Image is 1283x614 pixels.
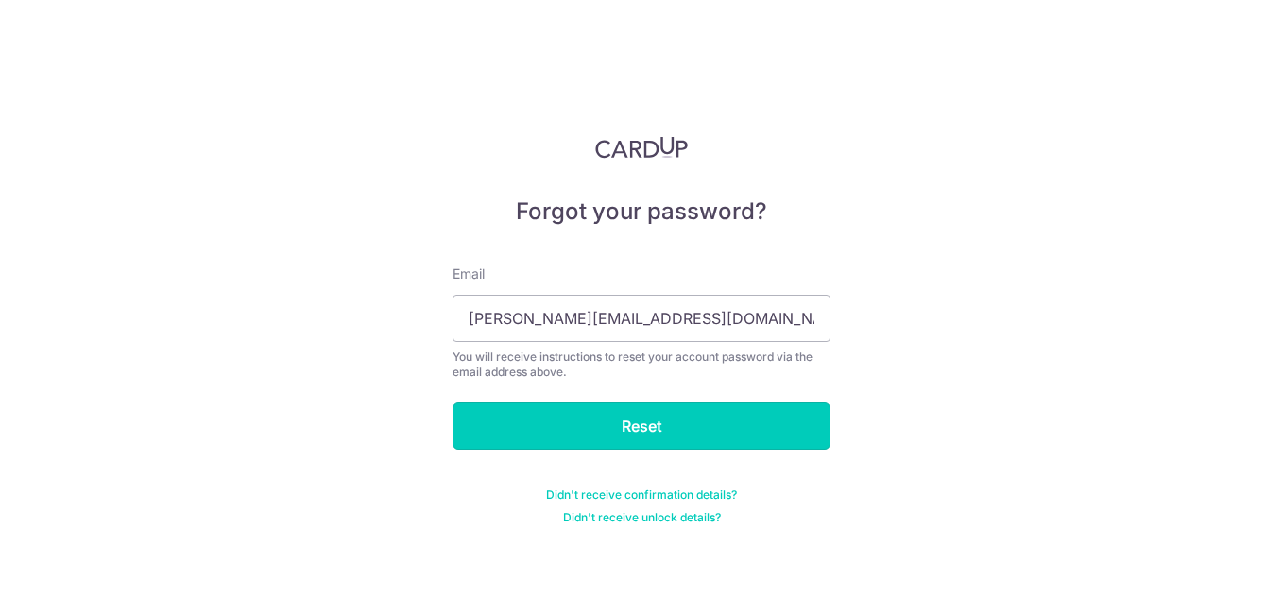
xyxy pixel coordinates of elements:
[453,295,830,342] input: Enter your Email
[546,487,737,503] a: Didn't receive confirmation details?
[453,350,830,380] div: You will receive instructions to reset your account password via the email address above.
[453,264,485,283] label: Email
[595,136,688,159] img: CardUp Logo
[563,510,721,525] a: Didn't receive unlock details?
[453,196,830,227] h5: Forgot your password?
[453,402,830,450] input: Reset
